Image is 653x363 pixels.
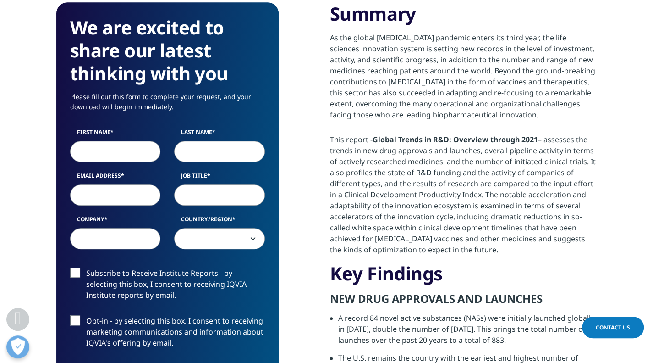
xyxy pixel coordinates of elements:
[174,128,265,141] label: Last Name
[373,134,538,145] strong: Global Trends in R&D: Overview through 2021
[174,215,265,228] label: Country/Region
[330,134,597,262] p: This report - – assesses the trends in new drug approvals and launches, overall pipeline activity...
[70,268,265,306] label: Subscribe to Receive Institute Reports - by selecting this box, I consent to receiving IQVIA Inst...
[330,262,597,292] h3: Key Findings
[596,324,630,331] span: Contact Us
[330,2,597,32] h3: Summary
[338,313,597,352] li: A record 84 novel active substances (NASs) were initially launched globally in [DATE], double the...
[70,172,161,184] label: Email Address
[330,292,597,313] h5: NEW DRUG APPROVALS AND LAUNCHES
[174,172,265,184] label: Job Title
[70,215,161,228] label: Company
[70,16,265,85] h3: We are excited to share our latest thinking with you
[70,315,265,353] label: Opt-in - by selecting this box, I consent to receiving marketing communications and information a...
[6,335,29,358] button: 優先設定センターを開く
[70,92,265,119] p: Please fill out this form to complete your request, and your download will begin immediately.
[70,128,161,141] label: First Name
[582,317,644,338] a: Contact Us
[330,32,597,127] p: As the global [MEDICAL_DATA] pandemic enters its third year, the life sciences innovation system ...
